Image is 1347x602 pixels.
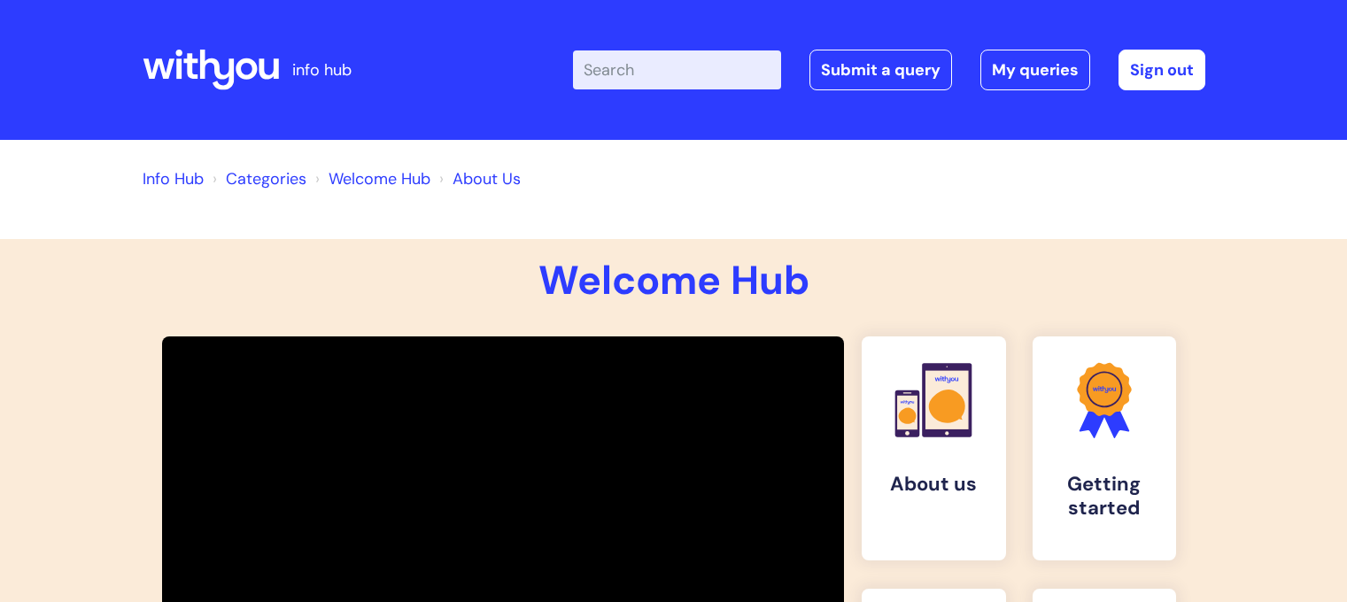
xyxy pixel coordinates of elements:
[311,165,430,193] li: Welcome Hub
[573,50,1205,90] div: | -
[1047,473,1163,520] h4: Getting started
[292,56,352,84] p: info hub
[980,50,1090,90] a: My queries
[809,50,952,90] a: Submit a query
[143,257,1205,305] h1: Welcome Hub
[329,168,430,189] a: Welcome Hub
[1033,336,1177,560] a: Getting started
[862,336,1006,560] a: About us
[876,473,992,496] h4: About us
[573,50,781,89] input: Search
[1119,50,1205,90] a: Sign out
[143,168,204,189] a: Info Hub
[453,168,521,189] a: About Us
[226,168,306,189] a: Categories
[208,165,306,193] li: Solution home
[435,165,521,193] li: About Us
